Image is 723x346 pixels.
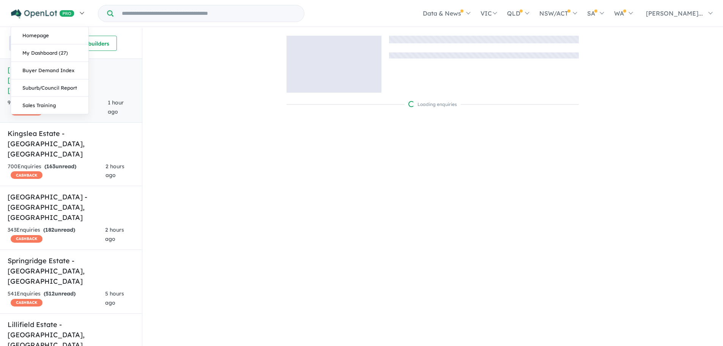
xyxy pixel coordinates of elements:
div: 949 Enquir ies [8,98,108,117]
span: CASHBACK [11,171,43,179]
input: Try estate name, suburb, builder or developer [115,5,302,22]
a: Sales Training [11,97,88,114]
span: 5 hours ago [105,290,124,306]
span: CASHBACK [11,235,43,243]
strong: ( unread) [43,226,75,233]
strong: ( unread) [44,163,76,170]
a: Homepage [11,27,88,44]
span: 163 [46,163,55,170]
span: 512 [46,290,55,297]
img: Openlot PRO Logo White [11,9,74,19]
span: 2 hours ago [106,163,124,179]
span: CASHBACK [11,299,43,307]
div: 700 Enquir ies [8,162,106,180]
a: My Dashboard (27) [11,44,88,62]
h5: Springridge Estate - [GEOGRAPHIC_DATA] , [GEOGRAPHIC_DATA] [8,256,134,286]
strong: ( unread) [44,290,76,297]
div: Loading enquiries [408,101,457,108]
a: Suburb/Council Report [11,79,88,97]
div: 541 Enquir ies [8,289,105,308]
span: 2 hours ago [105,226,124,242]
h5: [GEOGRAPHIC_DATA] - [GEOGRAPHIC_DATA] , [GEOGRAPHIC_DATA] [8,192,134,223]
h5: [GEOGRAPHIC_DATA] - [GEOGRAPHIC_DATA] , [GEOGRAPHIC_DATA] [8,65,134,95]
span: [PERSON_NAME]... [646,9,703,17]
div: 343 Enquir ies [8,226,105,244]
h5: Kingslea Estate - [GEOGRAPHIC_DATA] , [GEOGRAPHIC_DATA] [8,128,134,159]
a: Buyer Demand Index [11,62,88,79]
span: 1 hour ago [108,99,124,115]
span: 182 [45,226,54,233]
